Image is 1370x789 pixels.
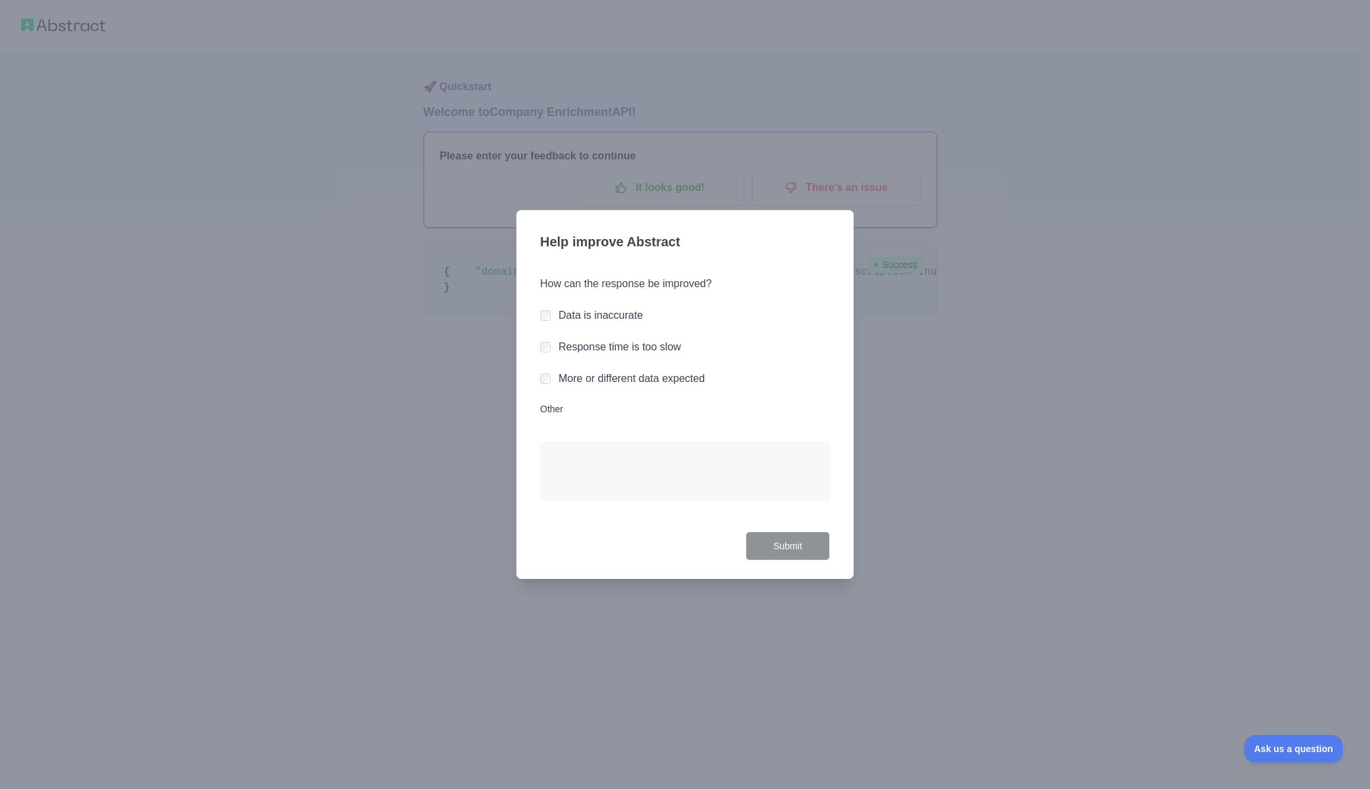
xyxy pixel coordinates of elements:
h3: How can the response be improved? [540,276,830,292]
button: Submit [746,531,830,561]
label: Data is inaccurate [559,310,643,321]
h3: Help improve Abstract [540,226,830,260]
iframe: Toggle Customer Support [1244,735,1344,763]
label: More or different data expected [559,373,705,384]
label: Response time is too slow [559,341,681,352]
label: Other [540,402,830,416]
